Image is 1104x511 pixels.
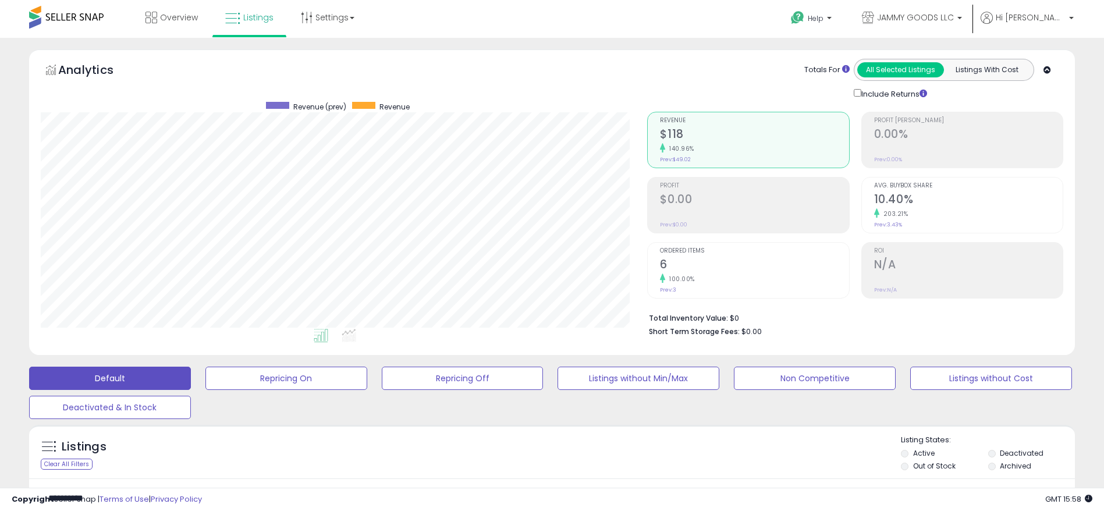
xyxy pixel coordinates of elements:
[660,248,849,254] span: Ordered Items
[379,102,410,112] span: Revenue
[943,62,1030,77] button: Listings With Cost
[62,439,107,455] h5: Listings
[901,435,1075,446] p: Listing States:
[877,12,954,23] span: JAMMY GOODS LLC
[741,326,762,337] span: $0.00
[1000,448,1043,458] label: Deactivated
[981,12,1074,38] a: Hi [PERSON_NAME]
[874,156,902,163] small: Prev: 0.00%
[12,494,202,505] div: seller snap | |
[205,367,367,390] button: Repricing On
[734,367,896,390] button: Non Competitive
[665,144,694,153] small: 140.96%
[790,10,805,25] i: Get Help
[782,2,843,38] a: Help
[874,248,1063,254] span: ROI
[874,118,1063,124] span: Profit [PERSON_NAME]
[29,367,191,390] button: Default
[12,494,54,505] strong: Copyright
[913,448,935,458] label: Active
[1000,461,1031,471] label: Archived
[665,275,695,283] small: 100.00%
[808,13,823,23] span: Help
[879,210,908,218] small: 203.21%
[913,461,956,471] label: Out of Stock
[382,367,544,390] button: Repricing Off
[558,367,719,390] button: Listings without Min/Max
[874,127,1063,143] h2: 0.00%
[660,118,849,124] span: Revenue
[804,65,850,76] div: Totals For
[41,459,93,470] div: Clear All Filters
[660,286,676,293] small: Prev: 3
[874,183,1063,189] span: Avg. Buybox Share
[649,310,1055,324] li: $0
[845,87,941,100] div: Include Returns
[160,12,198,23] span: Overview
[243,12,274,23] span: Listings
[874,286,897,293] small: Prev: N/A
[660,221,687,228] small: Prev: $0.00
[58,62,136,81] h5: Analytics
[874,193,1063,208] h2: 10.40%
[874,258,1063,274] h2: N/A
[293,102,346,112] span: Revenue (prev)
[660,193,849,208] h2: $0.00
[874,221,902,228] small: Prev: 3.43%
[857,62,944,77] button: All Selected Listings
[660,258,849,274] h2: 6
[910,367,1072,390] button: Listings without Cost
[29,396,191,419] button: Deactivated & In Stock
[649,327,740,336] b: Short Term Storage Fees:
[649,313,728,323] b: Total Inventory Value:
[660,183,849,189] span: Profit
[660,156,691,163] small: Prev: $49.02
[1045,494,1092,505] span: 2025-08-13 15:58 GMT
[996,12,1066,23] span: Hi [PERSON_NAME]
[660,127,849,143] h2: $118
